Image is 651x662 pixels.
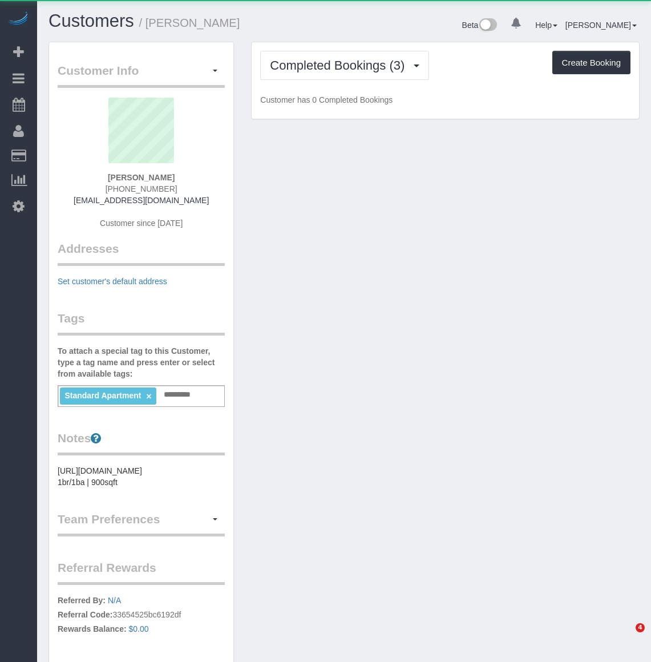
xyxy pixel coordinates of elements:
[58,595,106,606] label: Referred By:
[7,11,30,27] img: Automaid Logo
[58,430,225,455] legend: Notes
[58,559,225,585] legend: Referral Rewards
[108,173,175,182] strong: [PERSON_NAME]
[58,310,225,336] legend: Tags
[146,391,151,401] a: ×
[74,196,209,205] a: [EMAIL_ADDRESS][DOMAIN_NAME]
[64,391,141,400] span: Standard Apartment
[129,624,149,633] a: $0.00
[58,511,225,536] legend: Team Preferences
[552,51,630,75] button: Create Booking
[58,623,127,635] label: Rewards Balance:
[58,62,225,88] legend: Customer Info
[260,51,429,80] button: Completed Bookings (3)
[58,595,225,637] p: 33654525bc6192df
[48,11,134,31] a: Customers
[260,94,630,106] p: Customer has 0 Completed Bookings
[462,21,498,30] a: Beta
[100,219,183,228] span: Customer since [DATE]
[106,184,177,193] span: [PHONE_NUMBER]
[58,609,112,620] label: Referral Code:
[270,58,410,72] span: Completed Bookings (3)
[108,596,121,605] a: N/A
[139,17,240,29] small: / [PERSON_NAME]
[535,21,557,30] a: Help
[478,18,497,33] img: New interface
[58,465,225,488] pre: [URL][DOMAIN_NAME] 1br/1ba | 900sqft
[58,277,167,286] a: Set customer's default address
[612,623,640,651] iframe: Intercom live chat
[565,21,637,30] a: [PERSON_NAME]
[58,345,225,380] label: To attach a special tag to this Customer, type a tag name and press enter or select from availabl...
[636,623,645,632] span: 4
